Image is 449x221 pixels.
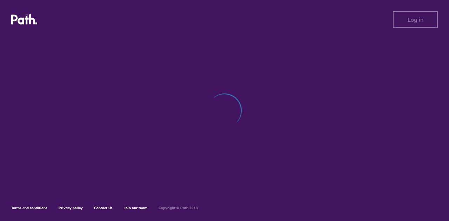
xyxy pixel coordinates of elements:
[11,206,47,210] a: Terms and conditions
[124,206,147,210] a: Join our team
[393,11,438,28] button: Log in
[408,16,423,23] span: Log in
[159,206,198,210] h6: Copyright © Path 2018
[59,206,83,210] a: Privacy policy
[94,206,113,210] a: Contact Us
